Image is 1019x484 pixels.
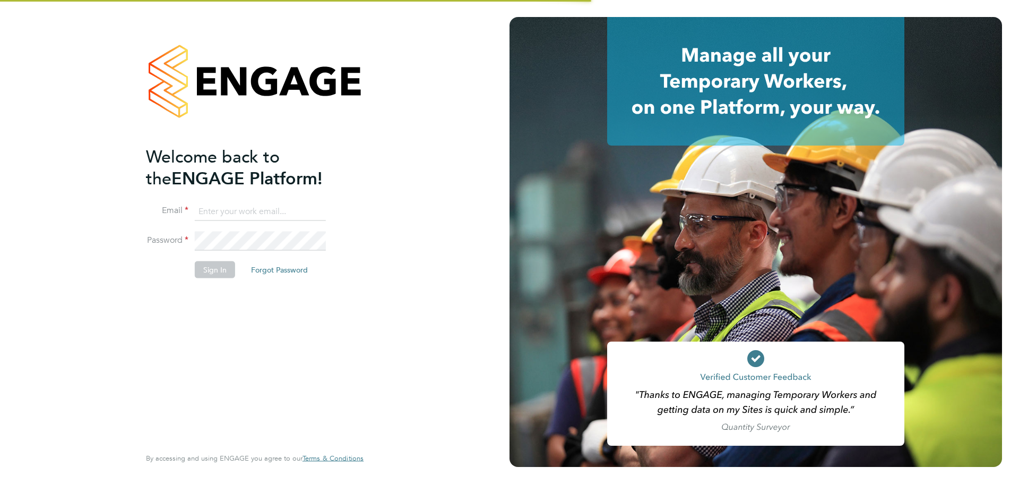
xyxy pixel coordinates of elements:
button: Forgot Password [243,261,316,278]
span: By accessing and using ENGAGE you agree to our [146,454,364,463]
input: Enter your work email... [195,202,326,221]
label: Email [146,205,188,216]
label: Password [146,235,188,246]
button: Sign In [195,261,235,278]
h2: ENGAGE Platform! [146,146,353,189]
span: Terms & Conditions [303,454,364,463]
a: Terms & Conditions [303,454,364,463]
span: Welcome back to the [146,146,280,189]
